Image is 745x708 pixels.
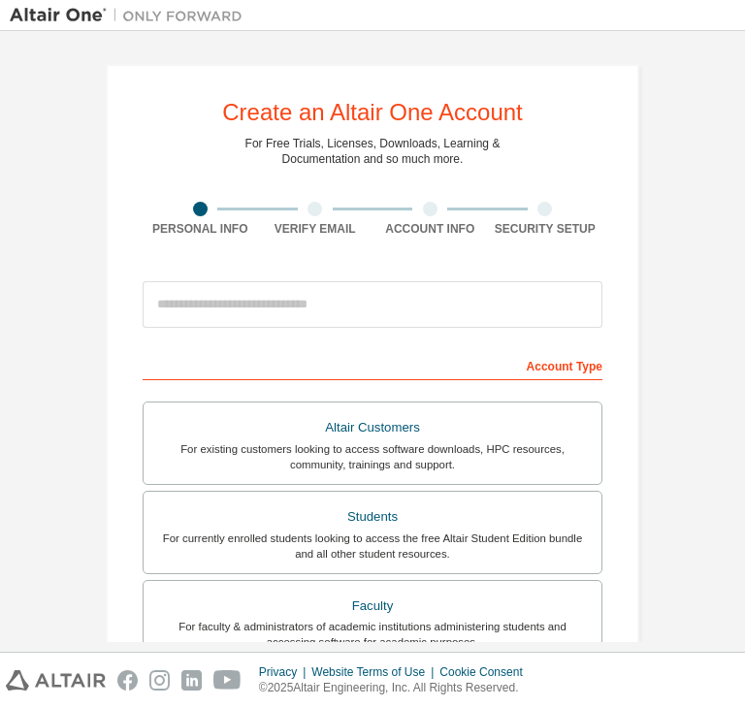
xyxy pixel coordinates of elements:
div: Faculty [155,593,590,620]
div: Altair Customers [155,414,590,441]
div: For faculty & administrators of academic institutions administering students and accessing softwa... [155,619,590,650]
div: For Free Trials, Licenses, Downloads, Learning & Documentation and so much more. [245,136,501,167]
img: facebook.svg [117,670,138,691]
div: Account Info [372,221,488,237]
div: Security Setup [488,221,603,237]
div: For currently enrolled students looking to access the free Altair Student Edition bundle and all ... [155,531,590,562]
div: Privacy [259,664,311,680]
img: instagram.svg [149,670,170,691]
div: Personal Info [143,221,258,237]
div: Cookie Consent [439,664,534,680]
div: For existing customers looking to access software downloads, HPC resources, community, trainings ... [155,441,590,472]
p: © 2025 Altair Engineering, Inc. All Rights Reserved. [259,680,534,696]
div: Website Terms of Use [311,664,439,680]
img: youtube.svg [213,670,242,691]
img: Altair One [10,6,252,25]
div: Account Type [143,349,602,380]
div: Students [155,503,590,531]
img: linkedin.svg [181,670,202,691]
img: altair_logo.svg [6,670,106,691]
div: Create an Altair One Account [222,101,523,124]
div: Verify Email [258,221,373,237]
